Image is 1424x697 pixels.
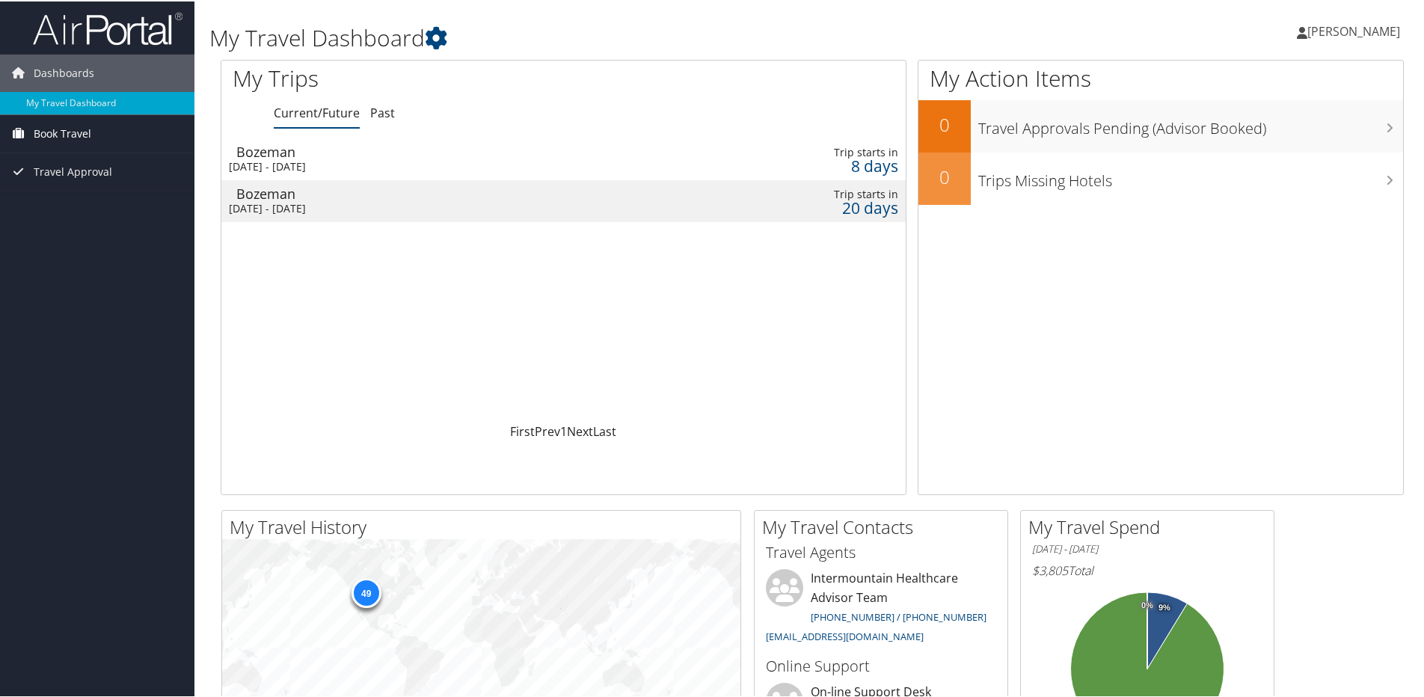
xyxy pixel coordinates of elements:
img: airportal-logo.png [33,10,182,45]
a: Next [567,422,593,438]
a: 0Travel Approvals Pending (Advisor Booked) [918,99,1403,151]
h3: Trips Missing Hotels [978,162,1403,190]
h1: My Action Items [918,61,1403,93]
span: Dashboards [34,53,94,90]
a: First [510,422,535,438]
span: Travel Approval [34,152,112,189]
a: Past [370,103,395,120]
div: Bozeman [236,185,666,199]
a: 0Trips Missing Hotels [918,151,1403,203]
a: 1 [560,422,567,438]
div: 8 days [749,158,897,171]
div: [DATE] - [DATE] [229,159,659,172]
li: Intermountain Healthcare Advisor Team [758,568,1004,648]
h3: Travel Agents [766,541,996,562]
div: Bozeman [236,144,666,157]
div: 20 days [749,200,897,213]
div: Trip starts in [749,186,897,200]
h2: My Travel Spend [1028,513,1274,538]
a: Prev [535,422,560,438]
a: Current/Future [274,103,360,120]
h2: 0 [918,163,971,188]
h3: Travel Approvals Pending (Advisor Booked) [978,109,1403,138]
div: [DATE] - [DATE] [229,200,659,214]
h2: 0 [918,111,971,136]
h6: Total [1032,561,1262,577]
h1: My Trips [233,61,610,93]
span: [PERSON_NAME] [1307,22,1400,38]
tspan: 0% [1141,600,1153,609]
span: $3,805 [1032,561,1068,577]
div: Trip starts in [749,144,897,158]
div: 49 [351,576,381,606]
a: [PERSON_NAME] [1297,7,1415,52]
h2: My Travel History [230,513,740,538]
a: [PHONE_NUMBER] / [PHONE_NUMBER] [811,609,986,622]
h3: Online Support [766,654,996,675]
h1: My Travel Dashboard [209,21,1013,52]
span: Book Travel [34,114,91,151]
h6: [DATE] - [DATE] [1032,541,1262,555]
a: Last [593,422,616,438]
tspan: 9% [1158,602,1170,611]
a: [EMAIL_ADDRESS][DOMAIN_NAME] [766,628,924,642]
h2: My Travel Contacts [762,513,1007,538]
